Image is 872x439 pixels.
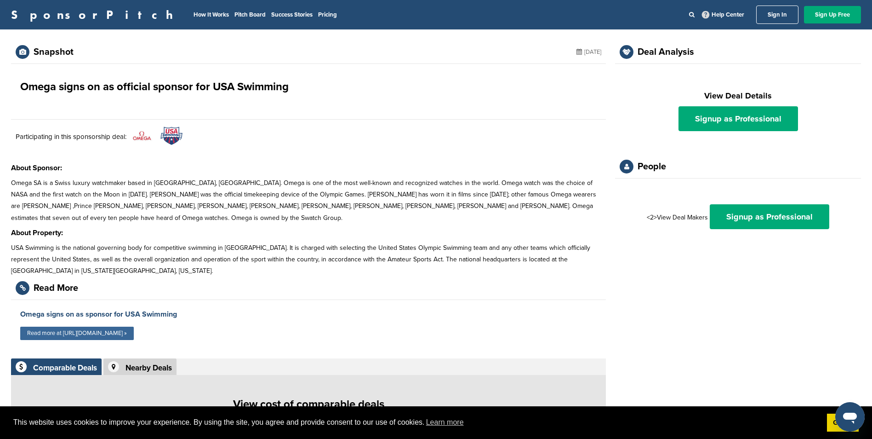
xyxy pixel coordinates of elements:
div: Snapshot [34,47,74,57]
a: Read more at [URL][DOMAIN_NAME] » [20,327,134,340]
p: Participating in this sponsorship deal: [16,131,126,142]
img: Ome [131,124,154,147]
iframe: Button to launch messaging window [835,402,865,432]
div: <2>View Deal Makers [624,204,852,229]
a: Sign Up Free [804,6,861,23]
a: Sign In [756,6,798,24]
a: SponsorPitch [11,9,179,21]
h2: View Deal Details [624,90,852,102]
p: USA Swimming is the national governing body for competitive swimming in [GEOGRAPHIC_DATA]. It is ... [11,242,606,277]
a: Help Center [700,9,746,20]
div: Nearby Deals [125,364,172,372]
div: People [638,162,666,171]
img: Open uri20141112 64162 1ic97v8?1415807123 [160,126,183,145]
a: How It Works [194,11,229,18]
div: Comparable Deals [33,364,97,372]
a: Success Stories [271,11,313,18]
h3: About Sponsor: [11,162,606,173]
a: Omega signs on as sponsor for USA Swimming [20,310,177,319]
div: Deal Analysis [638,47,694,57]
a: Pricing [318,11,337,18]
a: Signup as Professional [678,106,798,131]
h1: View cost of comparable deals [16,396,601,413]
div: Read More [34,283,78,293]
a: dismiss cookie message [827,414,859,432]
a: Pitch Board [234,11,266,18]
div: [DATE] [576,45,601,59]
a: learn more about cookies [425,416,465,429]
h1: Omega signs on as official sponsor for USA Swimming [20,79,289,95]
h3: About Property: [11,227,606,238]
a: Signup as Professional [710,204,829,229]
p: Omega SA is a Swiss luxury watchmaker based in [GEOGRAPHIC_DATA], [GEOGRAPHIC_DATA]. Omega is one... [11,177,606,224]
span: This website uses cookies to improve your experience. By using the site, you agree and provide co... [13,416,820,429]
